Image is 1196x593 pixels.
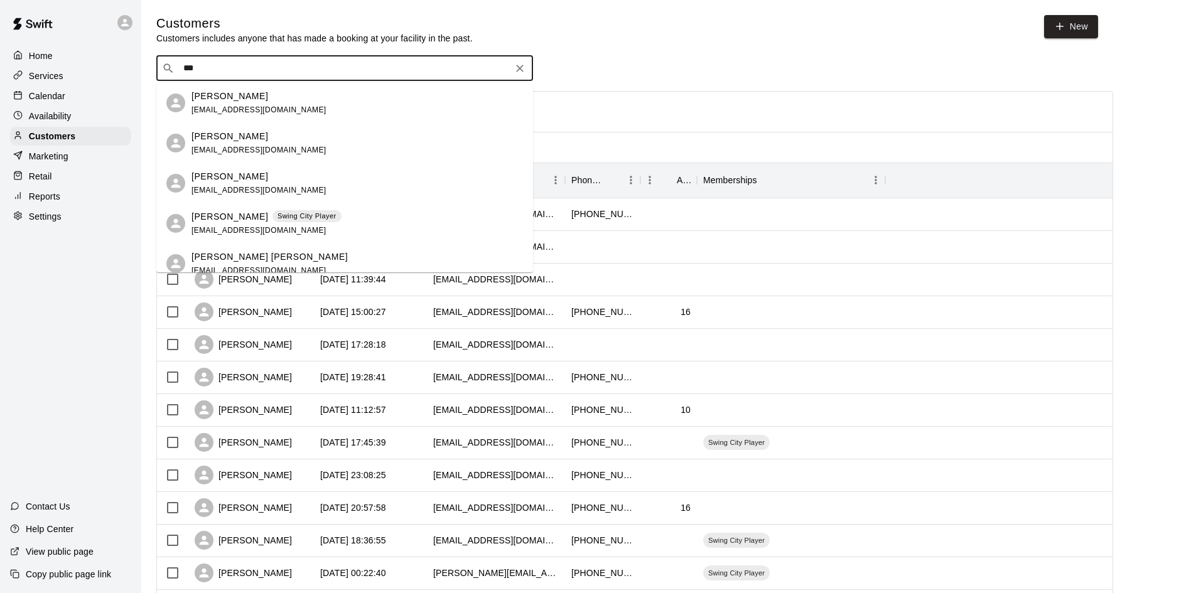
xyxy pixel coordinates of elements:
[10,167,131,186] a: Retail
[681,306,691,318] div: 16
[26,568,111,580] p: Copy public page link
[659,171,677,189] button: Sort
[191,170,268,183] p: [PERSON_NAME]
[29,70,63,82] p: Services
[10,127,131,146] a: Customers
[571,371,634,383] div: +16084792045
[191,210,268,223] p: [PERSON_NAME]
[191,186,326,195] span: [EMAIL_ADDRESS][DOMAIN_NAME]
[757,171,775,189] button: Sort
[29,170,52,183] p: Retail
[320,469,386,481] div: 2025-07-28 23:08:25
[433,403,559,416] div: jsondej55@gmail.com
[156,56,533,81] div: Search customers by name or email
[320,501,386,514] div: 2025-07-28 20:57:58
[433,534,559,547] div: mikedorey15@gmail.com
[640,171,659,190] button: Menu
[433,306,559,318] div: kalebgloeckler274@gmail.com
[703,535,770,545] span: Swing City Player
[195,302,292,321] div: [PERSON_NAME]
[191,130,268,143] p: [PERSON_NAME]
[565,163,640,198] div: Phone Number
[191,266,326,275] span: [EMAIL_ADDRESS][DOMAIN_NAME]
[681,501,691,514] div: 16
[604,171,622,189] button: Sort
[703,565,770,580] div: Swing City Player
[571,163,604,198] div: Phone Number
[277,211,337,222] p: Swing City Player
[571,436,634,449] div: +12624921301
[546,171,565,190] button: Menu
[677,163,691,198] div: Age
[703,163,757,198] div: Memberships
[29,150,68,163] p: Marketing
[10,87,131,105] a: Calendar
[571,501,634,514] div: +12624965514
[10,46,131,65] a: Home
[191,146,326,154] span: [EMAIL_ADDRESS][DOMAIN_NAME]
[320,403,386,416] div: 2025-07-30 11:12:57
[571,306,634,318] div: +12622258938
[166,214,185,233] div: Dina Kis
[156,15,473,32] h5: Customers
[433,567,559,579] div: dzierzanowskinathan@yahoo.com
[29,130,75,142] p: Customers
[320,371,386,383] div: 2025-07-31 19:28:41
[320,306,386,318] div: 2025-08-11 15:00:27
[622,171,640,190] button: Menu
[195,498,292,517] div: [PERSON_NAME]
[29,90,65,102] p: Calendar
[166,134,185,152] div: Jennifer Pappadakis
[10,187,131,206] a: Reports
[703,568,770,578] span: Swing City Player
[26,500,70,513] p: Contact Us
[195,368,292,387] div: [PERSON_NAME]
[571,403,634,416] div: +12629141199
[191,226,326,235] span: [EMAIL_ADDRESS][DOMAIN_NAME]
[195,564,292,582] div: [PERSON_NAME]
[156,32,473,45] p: Customers includes anyone that has made a booking at your facility in the past.
[1044,15,1098,38] a: New
[10,107,131,126] a: Availability
[320,567,386,579] div: 2025-07-26 00:22:40
[166,93,185,112] div: Dan Pappadakis
[320,534,386,547] div: 2025-07-28 18:36:55
[571,208,634,220] div: +12629498992
[10,207,131,226] a: Settings
[29,110,72,122] p: Availability
[195,335,292,354] div: [PERSON_NAME]
[433,273,559,286] div: atmosjordan@gmail.com
[320,338,386,351] div: 2025-08-06 17:28:18
[10,147,131,166] a: Marketing
[10,67,131,85] a: Services
[195,433,292,452] div: [PERSON_NAME]
[571,469,634,481] div: +12623705448
[433,469,559,481] div: sarakierzek@yahoo.com
[26,523,73,535] p: Help Center
[166,254,185,273] div: Cooper Pappadakis
[320,273,386,286] div: 2025-08-12 11:39:44
[571,567,634,579] div: +12624968693
[571,534,634,547] div: +16123964326
[191,90,268,103] p: [PERSON_NAME]
[703,437,770,447] span: Swing City Player
[640,163,697,198] div: Age
[697,163,885,198] div: Memberships
[433,436,559,449] div: kdeaks26@gmail.com
[166,174,185,193] div: Jacki Stencel
[703,533,770,548] div: Swing City Player
[29,190,60,203] p: Reports
[195,400,292,419] div: [PERSON_NAME]
[866,171,885,190] button: Menu
[191,105,326,114] span: [EMAIL_ADDRESS][DOMAIN_NAME]
[191,250,348,264] p: [PERSON_NAME] [PERSON_NAME]
[29,210,62,223] p: Settings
